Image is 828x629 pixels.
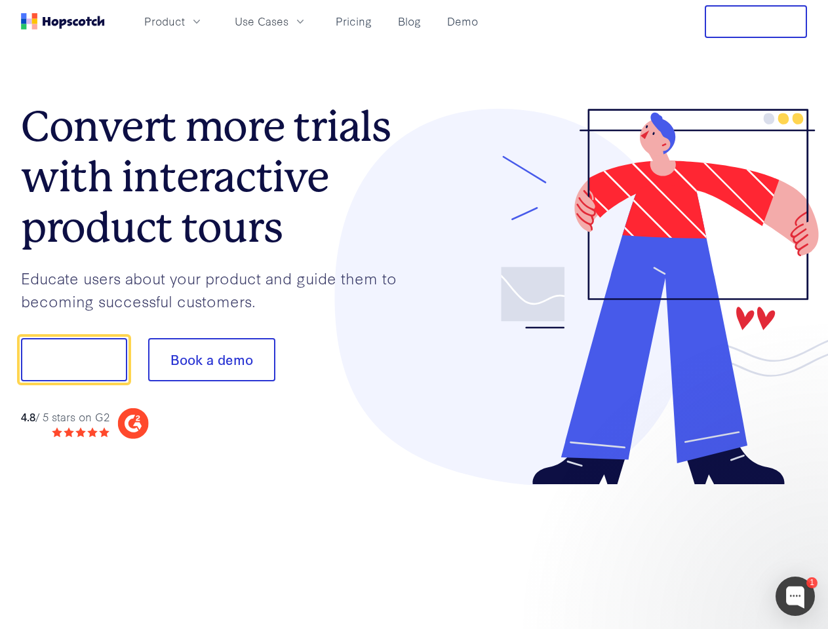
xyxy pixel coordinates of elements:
button: Product [136,10,211,32]
span: Use Cases [235,13,288,29]
a: Home [21,13,105,29]
span: Product [144,13,185,29]
div: / 5 stars on G2 [21,409,109,425]
a: Demo [442,10,483,32]
button: Free Trial [705,5,807,38]
button: Use Cases [227,10,315,32]
p: Educate users about your product and guide them to becoming successful customers. [21,267,414,312]
button: Show me! [21,338,127,381]
a: Blog [393,10,426,32]
h1: Convert more trials with interactive product tours [21,102,414,252]
strong: 4.8 [21,409,35,424]
div: 1 [806,577,818,588]
button: Book a demo [148,338,275,381]
a: Pricing [330,10,377,32]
